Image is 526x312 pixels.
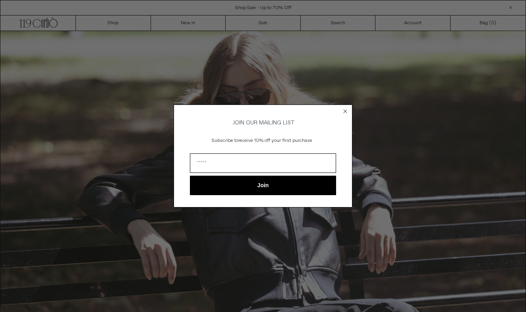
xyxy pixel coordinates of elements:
span: receive 10% off your first purchase [238,138,312,144]
input: Email [190,153,336,173]
span: Subscribe to [212,138,238,144]
span: JOIN OUR MAILING LIST [232,119,294,126]
button: Close dialog [341,107,349,115]
button: Join [190,176,336,195]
